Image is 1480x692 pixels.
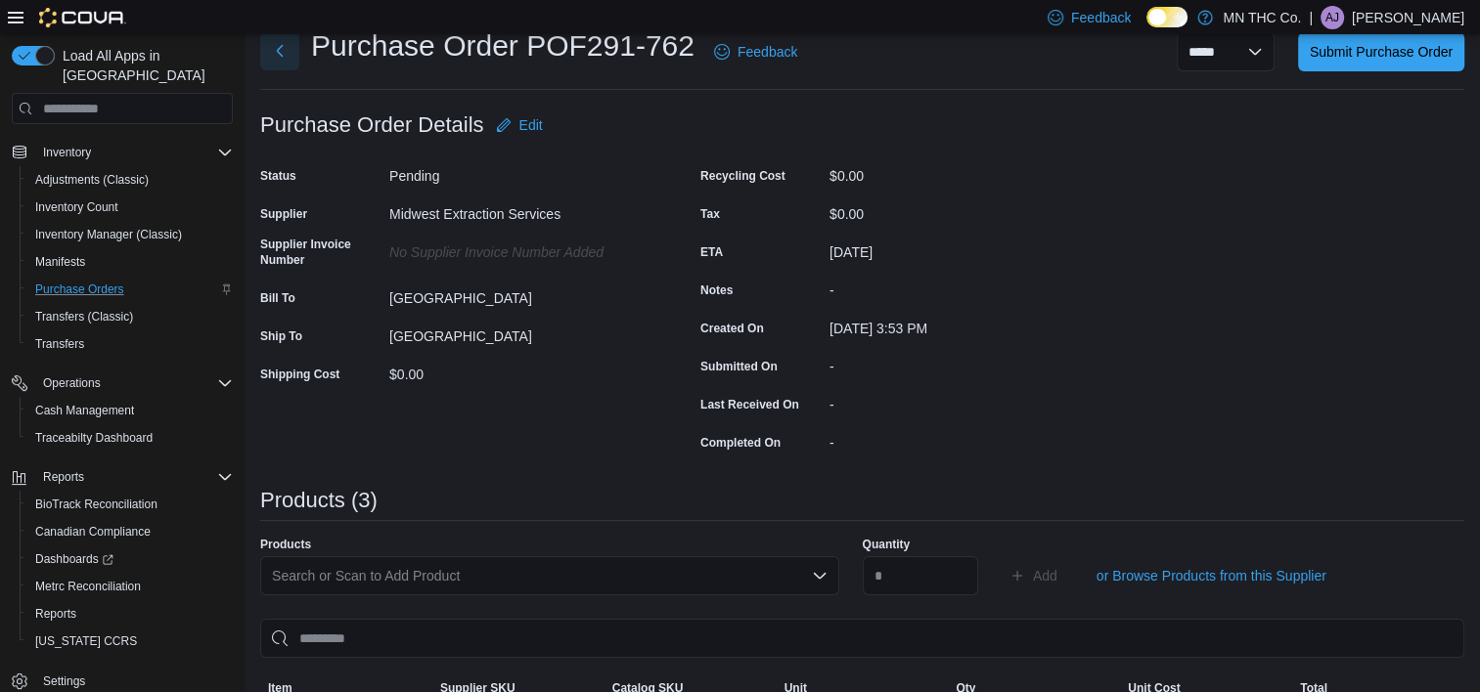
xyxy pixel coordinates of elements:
button: Submit Purchase Order [1298,32,1464,71]
button: Reports [20,600,241,627]
span: Manifests [27,250,233,274]
div: - [830,389,1092,412]
span: Traceabilty Dashboard [35,430,153,446]
span: Reports [27,602,233,626]
span: Dashboards [35,551,113,567]
span: Load All Apps in [GEOGRAPHIC_DATA] [55,46,233,85]
span: Reports [43,469,84,485]
span: Submit Purchase Order [1310,42,1453,62]
div: [DATE] [830,237,1092,260]
label: Supplier Invoice Number [260,237,381,268]
label: Ship To [260,328,302,344]
button: Operations [35,371,109,395]
span: AJ [1325,6,1339,29]
span: Metrc Reconciliation [35,579,141,594]
span: Manifests [35,254,85,270]
span: Inventory [43,145,91,160]
label: Supplier [260,206,307,222]
a: Metrc Reconciliation [27,575,149,598]
div: [GEOGRAPHIC_DATA] [389,282,651,306]
label: Tax [700,206,720,222]
span: BioTrack Reconciliation [27,493,233,516]
span: Feedback [738,42,797,62]
span: or Browse Products from this Supplier [1097,566,1326,585]
span: Inventory Count [27,195,233,219]
span: Dashboards [27,547,233,571]
span: Canadian Compliance [35,524,151,540]
span: Washington CCRS [27,629,233,653]
label: Notes [700,282,733,298]
span: Inventory Manager (Classic) [35,227,182,242]
a: Dashboards [20,545,241,573]
h3: Purchase Order Details [260,113,484,137]
div: Abbey Johnson [1321,6,1344,29]
button: Cash Management [20,397,241,424]
label: Created On [700,321,764,336]
button: Transfers [20,330,241,358]
a: [US_STATE] CCRS [27,629,145,653]
span: Transfers (Classic) [35,309,133,324]
button: Next [260,31,299,70]
a: Inventory Manager (Classic) [27,223,190,246]
a: Transfers (Classic) [27,305,141,328]
a: Dashboards [27,547,121,571]
span: Transfers [35,336,84,352]
span: Operations [43,375,101,391]
button: BioTrack Reconciliation [20,491,241,518]
button: Traceabilty Dashboard [20,424,241,452]
h3: Products (3) [260,489,378,512]
label: Recycling Cost [700,168,785,184]
button: Inventory [35,141,99,164]
span: Traceabilty Dashboard [27,426,233,450]
span: Adjustments (Classic) [27,168,233,192]
label: Quantity [863,537,911,552]
a: BioTrack Reconciliation [27,493,165,516]
span: Cash Management [35,403,134,418]
a: Transfers [27,332,92,356]
button: Open list of options [812,568,828,584]
span: Reports [35,465,233,489]
div: - [830,351,1092,374]
div: Midwest Extraction Services [389,198,651,222]
button: Operations [4,369,241,397]
button: Metrc Reconciliation [20,573,241,600]
button: Inventory Count [20,194,241,221]
label: Shipping Cost [260,367,339,382]
span: Adjustments (Classic) [35,172,149,188]
span: Inventory Count [35,199,118,215]
a: Traceabilty Dashboard [27,426,160,450]
span: Edit [519,115,543,135]
h1: Purchase Order POF291-762 [311,26,695,65]
a: Feedback [706,32,805,71]
label: Products [260,537,311,552]
span: Inventory Manager (Classic) [27,223,233,246]
div: Pending [389,160,651,184]
a: Cash Management [27,399,142,422]
button: Transfers (Classic) [20,303,241,330]
a: Adjustments (Classic) [27,168,157,192]
label: Bill To [260,290,295,306]
p: | [1309,6,1313,29]
button: Inventory [4,139,241,166]
button: Edit [488,106,551,145]
span: Purchase Orders [35,281,124,297]
input: Dark Mode [1146,7,1188,27]
button: Reports [4,463,241,491]
span: Purchase Orders [27,278,233,301]
span: Transfers [27,332,233,356]
span: Dark Mode [1146,27,1147,28]
div: $0.00 [389,359,651,382]
span: [US_STATE] CCRS [35,633,137,649]
span: Operations [35,371,233,395]
a: Reports [27,602,84,626]
label: Status [260,168,296,184]
span: Settings [43,673,85,689]
a: Manifests [27,250,93,274]
div: $0.00 [830,198,1092,222]
span: Reports [35,606,76,622]
button: Purchase Orders [20,276,241,303]
button: Canadian Compliance [20,518,241,545]
button: Reports [35,465,92,489]
label: Submitted On [700,359,778,374]
a: Purchase Orders [27,278,132,301]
